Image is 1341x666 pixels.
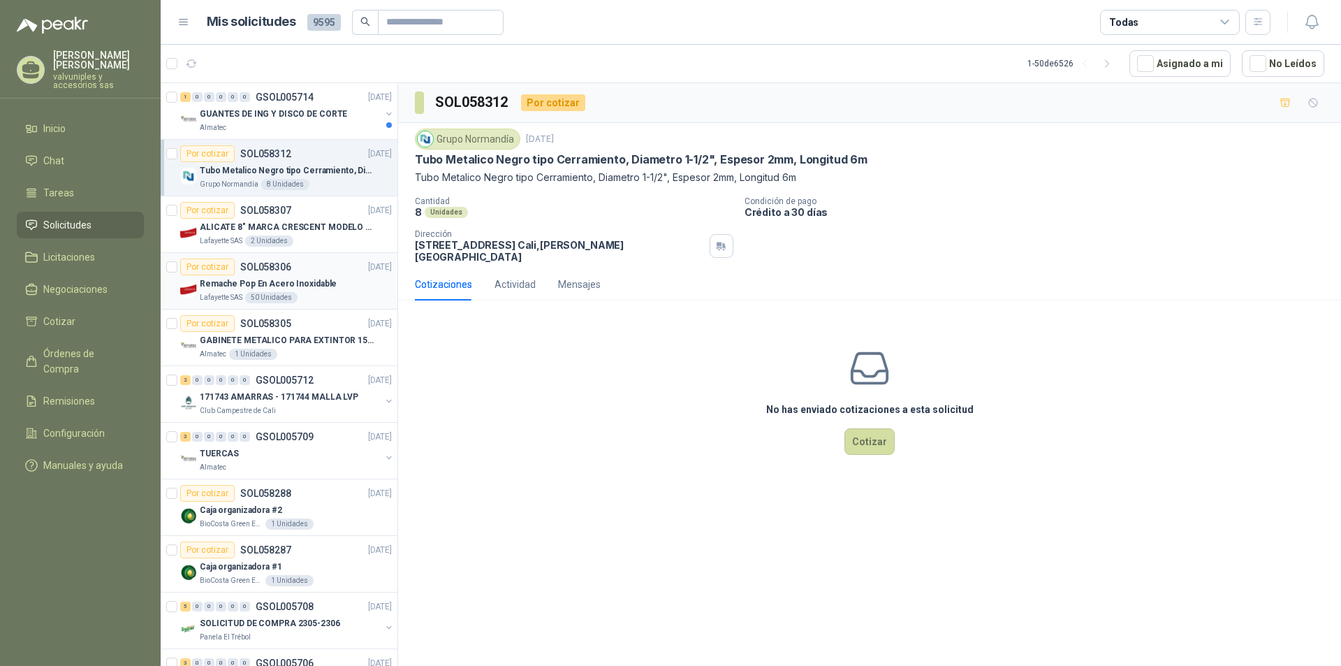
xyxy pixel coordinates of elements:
[43,426,105,441] span: Configuración
[368,317,392,331] p: [DATE]
[228,602,238,611] div: 0
[307,14,341,31] span: 9595
[204,432,214,442] div: 0
[17,17,88,34] img: Logo peakr
[17,212,144,238] a: Solicitudes
[17,180,144,206] a: Tareas
[43,314,75,329] span: Cotizar
[368,147,392,161] p: [DATE]
[200,164,374,178] p: Tubo Metalico Negro tipo Cerramiento, Diametro 1-1/2", Espesor 2mm, Longitud 6m
[17,276,144,303] a: Negociaciones
[200,560,282,574] p: Caja organizadora #1
[256,375,314,385] p: GSOL005712
[240,205,291,215] p: SOL058307
[1129,50,1231,77] button: Asignado a mi
[415,152,867,167] p: Tubo Metalico Negro tipo Cerramiento, Diametro 1-1/2", Espesor 2mm, Longitud 6m
[192,375,203,385] div: 0
[161,310,397,366] a: Por cotizarSOL058305[DATE] Company LogoGABINETE METALICO PARA EXTINTOR 15 LBAlmatec1 Unidades
[200,108,347,121] p: GUANTES DE ING Y DISCO DE CORTE
[43,153,64,168] span: Chat
[368,374,392,387] p: [DATE]
[368,430,392,444] p: [DATE]
[180,375,191,385] div: 2
[228,375,238,385] div: 0
[180,485,235,502] div: Por cotizar
[180,259,235,275] div: Por cotizar
[256,92,314,102] p: GSOL005714
[200,519,263,530] p: BioCosta Green Energy S.A.S
[245,292,298,303] div: 50 Unidades
[240,488,291,498] p: SOL058288
[425,207,468,218] div: Unidades
[207,12,296,32] h1: Mis solicitudes
[180,602,191,611] div: 5
[415,277,472,292] div: Cotizaciones
[216,92,226,102] div: 0
[418,131,433,147] img: Company Logo
[17,420,144,447] a: Configuración
[415,170,1324,185] p: Tubo Metalico Negro tipo Cerramiento, Diametro 1-1/2", Espesor 2mm, Longitud 6m
[415,196,733,206] p: Cantidad
[161,253,397,310] a: Por cotizarSOL058306[DATE] Company LogoRemache Pop En Acero InoxidableLafayette SAS50 Unidades
[180,92,191,102] div: 1
[494,277,536,292] div: Actividad
[200,575,263,586] p: BioCosta Green Energy S.A.S
[180,168,197,184] img: Company Logo
[180,564,197,581] img: Company Logo
[368,487,392,500] p: [DATE]
[53,73,144,89] p: valvuniples y accesorios sas
[200,504,282,517] p: Caja organizadora #2
[200,277,337,291] p: Remache Pop En Acero Inoxidable
[1109,15,1138,30] div: Todas
[43,217,91,233] span: Solicitudes
[200,462,226,473] p: Almatec
[180,542,235,558] div: Por cotizar
[180,202,235,219] div: Por cotizar
[435,92,510,113] h3: SOL058312
[526,133,554,146] p: [DATE]
[43,393,95,409] span: Remisiones
[180,338,197,354] img: Company Logo
[43,458,123,473] span: Manuales y ayuda
[256,602,314,611] p: GSOL005708
[17,340,144,382] a: Órdenes de Compra
[43,346,131,377] span: Órdenes de Compra
[415,206,422,218] p: 8
[200,349,226,360] p: Almatec
[204,375,214,385] div: 0
[192,432,203,442] div: 0
[180,111,197,128] img: Company Logo
[200,617,340,630] p: SOLICITUD DE COMPRA 2305-2306
[265,519,314,530] div: 1 Unidades
[256,432,314,442] p: GSOL005709
[204,92,214,102] div: 0
[192,602,203,611] div: 0
[1027,52,1118,75] div: 1 - 50 de 6526
[200,122,226,133] p: Almatec
[240,602,250,611] div: 0
[745,196,1335,206] p: Condición de pago
[228,432,238,442] div: 0
[200,334,374,347] p: GABINETE METALICO PARA EXTINTOR 15 LB
[240,375,250,385] div: 0
[265,575,314,586] div: 1 Unidades
[180,145,235,162] div: Por cotizar
[17,115,144,142] a: Inicio
[43,121,66,136] span: Inicio
[745,206,1335,218] p: Crédito a 30 días
[180,432,191,442] div: 3
[368,544,392,557] p: [DATE]
[240,545,291,555] p: SOL058287
[229,349,277,360] div: 1 Unidades
[368,91,392,104] p: [DATE]
[43,185,74,201] span: Tareas
[192,92,203,102] div: 0
[368,204,392,217] p: [DATE]
[558,277,601,292] div: Mensajes
[261,179,309,190] div: 8 Unidades
[180,598,395,643] a: 5 0 0 0 0 0 GSOL005708[DATE] Company LogoSOLICITUD DE COMPRA 2305-2306Panela El Trébol
[200,447,239,461] p: TUERCAS
[200,632,251,643] p: Panela El Trébol
[216,375,226,385] div: 0
[216,602,226,611] div: 0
